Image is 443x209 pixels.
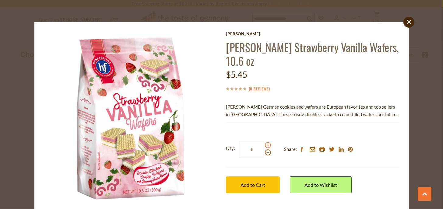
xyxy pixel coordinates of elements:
[284,145,297,153] span: Share:
[226,69,247,80] span: $5.45
[44,31,217,205] img: Hans Freitag Strawberry Vanilla Wafers, 10.6 oz
[226,176,280,193] button: Add to Cart
[290,176,352,193] a: Add to Wishlist
[226,39,399,69] a: [PERSON_NAME] Strawberry Vanilla Wafers, 10.6 oz
[241,182,265,188] span: Add to Cart
[226,31,399,36] a: [PERSON_NAME]
[249,85,270,92] span: ( )
[239,141,264,158] input: Qty:
[226,103,399,118] p: [PERSON_NAME] German cookies and wafers are European favorites and top sellers in [GEOGRAPHIC_DAT...
[226,145,235,152] strong: Qty:
[250,85,269,92] a: 0 Reviews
